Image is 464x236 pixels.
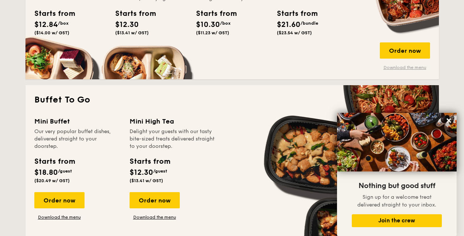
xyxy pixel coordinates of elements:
[34,178,70,183] span: ($20.49 w/ GST)
[380,65,430,70] a: Download the menu
[34,168,58,177] span: $18.80
[34,20,58,29] span: $12.84
[58,21,69,26] span: /box
[357,194,436,208] span: Sign up for a welcome treat delivered straight to your inbox.
[130,168,153,177] span: $12.30
[130,214,180,220] a: Download the menu
[220,21,231,26] span: /box
[130,156,170,167] div: Starts from
[352,214,442,227] button: Join the crew
[196,8,229,19] div: Starts from
[277,20,300,29] span: $21.60
[34,128,121,150] div: Our very popular buffet dishes, delivered straight to your doorstep.
[34,116,121,126] div: Mini Buffet
[34,156,75,167] div: Starts from
[277,8,310,19] div: Starts from
[34,30,69,35] span: ($14.00 w/ GST)
[34,8,68,19] div: Starts from
[337,113,457,171] img: DSC07876-Edit02-Large.jpeg
[380,42,430,59] div: Order now
[130,116,216,126] div: Mini High Tea
[443,115,455,126] button: Close
[130,192,180,208] div: Order now
[196,20,220,29] span: $10.30
[300,21,318,26] span: /bundle
[34,214,85,220] a: Download the menu
[358,181,435,190] span: Nothing but good stuff
[196,30,229,35] span: ($11.23 w/ GST)
[58,169,72,174] span: /guest
[130,178,163,183] span: ($13.41 w/ GST)
[115,8,148,19] div: Starts from
[34,94,430,106] h2: Buffet To Go
[34,192,85,208] div: Order now
[277,30,312,35] span: ($23.54 w/ GST)
[115,20,139,29] span: $12.30
[115,30,149,35] span: ($13.41 w/ GST)
[130,128,216,150] div: Delight your guests with our tasty bite-sized treats delivered straight to your doorstep.
[153,169,167,174] span: /guest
